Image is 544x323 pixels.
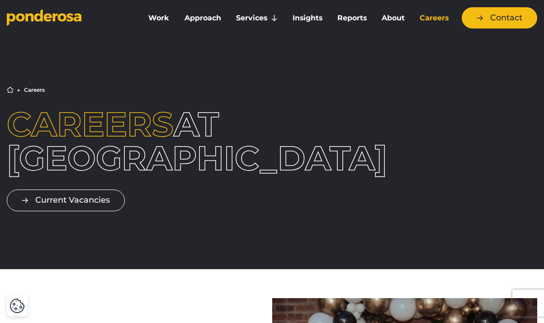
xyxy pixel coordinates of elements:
a: Approach [179,9,227,28]
button: Cookie Settings [9,298,25,313]
a: Reports [331,9,372,28]
a: Go to homepage [7,9,129,27]
img: Revisit consent button [9,298,25,313]
a: Home [7,86,14,93]
span: Careers [7,104,174,145]
a: Work [143,9,175,28]
h1: at [GEOGRAPHIC_DATA] [7,108,220,175]
li: Careers [24,87,45,93]
a: About [376,9,411,28]
a: Contact [462,7,537,28]
a: Services [230,9,283,28]
a: Insights [287,9,328,28]
li: ▶︎ [17,87,20,93]
a: Careers [414,9,454,28]
a: Current Vacancies [7,190,125,211]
